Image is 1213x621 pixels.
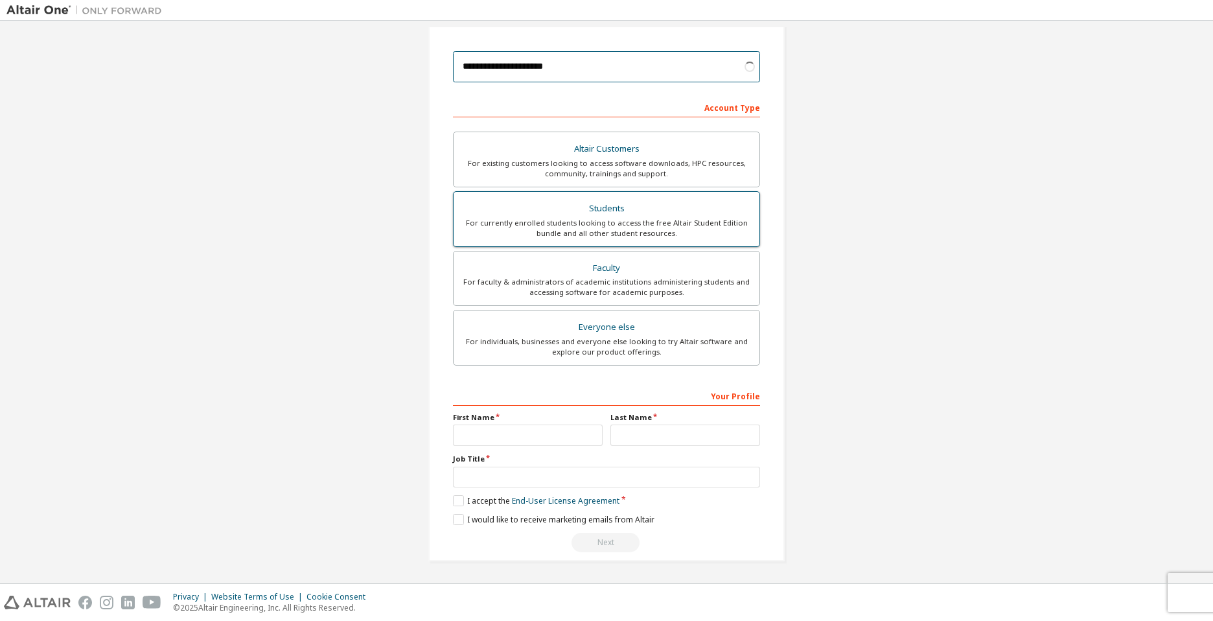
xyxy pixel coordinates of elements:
[143,596,161,609] img: youtube.svg
[173,592,211,602] div: Privacy
[461,158,752,179] div: For existing customers looking to access software downloads, HPC resources, community, trainings ...
[453,412,603,423] label: First Name
[4,596,71,609] img: altair_logo.svg
[461,277,752,298] div: For faculty & administrators of academic institutions administering students and accessing softwa...
[461,140,752,158] div: Altair Customers
[461,336,752,357] div: For individuals, businesses and everyone else looking to try Altair software and explore our prod...
[610,412,760,423] label: Last Name
[211,592,306,602] div: Website Terms of Use
[453,454,760,464] label: Job Title
[121,596,135,609] img: linkedin.svg
[306,592,373,602] div: Cookie Consent
[461,218,752,239] div: For currently enrolled students looking to access the free Altair Student Edition bundle and all ...
[173,602,373,613] p: © 2025 Altair Engineering, Inc. All Rights Reserved.
[6,4,168,17] img: Altair One
[461,259,752,277] div: Faculty
[453,533,760,552] div: Please wait while checking email ...
[461,318,752,336] div: Everyone else
[453,97,760,117] div: Account Type
[512,495,619,506] a: End-User License Agreement
[453,385,760,406] div: Your Profile
[78,596,92,609] img: facebook.svg
[453,495,619,506] label: I accept the
[461,200,752,218] div: Students
[453,514,654,525] label: I would like to receive marketing emails from Altair
[100,596,113,609] img: instagram.svg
